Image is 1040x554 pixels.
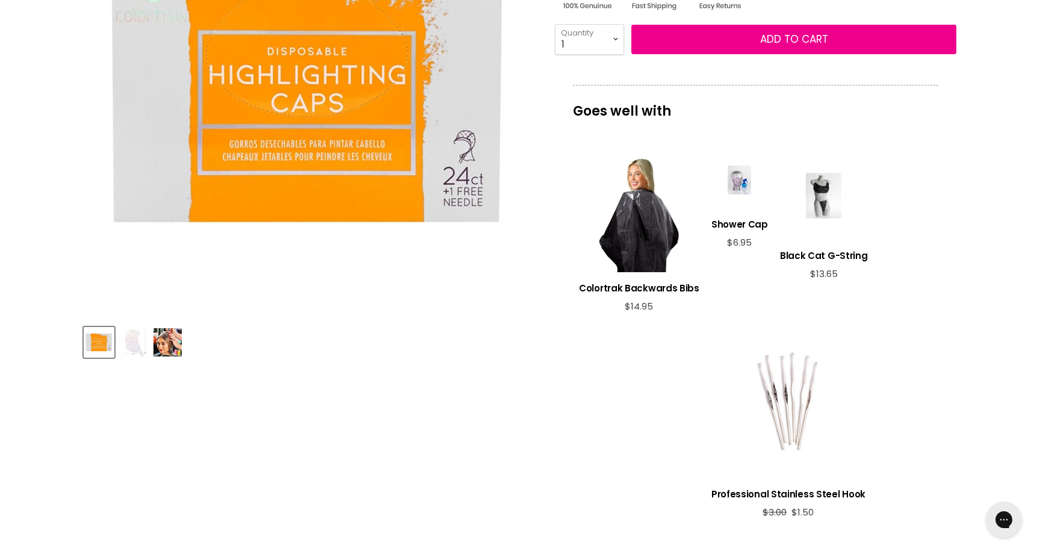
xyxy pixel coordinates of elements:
span: $14.95 [625,300,653,313]
select: Quantity [555,24,624,54]
a: View product:Professional Stainless Steel Hook [711,478,865,507]
span: $6.95 [727,236,752,249]
a: View product:Professional Stainless Steel Hook [711,324,865,478]
p: Goes well with [573,85,938,125]
span: $1.50 [791,506,814,518]
a: View product:Colortrak Backwards Bibs [579,152,699,272]
img: Colortrak Disposable Highlighting Caps 24Pack [85,328,113,356]
h3: Shower Cap [711,217,768,231]
button: Colortrak Disposable Highlighting Caps 24Pack [84,327,114,358]
img: Colortrak Disposable Highlighting Caps 24Pack [153,328,182,356]
button: Colortrak Disposable Highlighting Caps 24Pack [152,327,183,358]
a: View product:Black Cat G-String [780,240,868,269]
iframe: Gorgias live chat messenger [980,497,1028,542]
button: Colortrak Disposable Highlighting Caps 24Pack [118,327,149,358]
img: Colortrak Disposable Highlighting Caps 24Pack [119,328,147,356]
a: View product:Shower Cap [711,152,768,208]
a: View product:Shower Cap [711,208,768,237]
button: Add to cart [631,25,956,55]
a: View product:Colortrak Backwards Bibs [579,272,699,301]
h3: Colortrak Backwards Bibs [579,281,699,295]
h3: Black Cat G-String [780,249,868,263]
a: View product:Black Cat G-String [780,152,868,240]
span: $13.65 [810,267,838,280]
div: Product thumbnails [82,323,535,358]
span: $3.00 [763,506,787,518]
h3: Professional Stainless Steel Hook [711,487,865,501]
span: Add to cart [760,32,828,46]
